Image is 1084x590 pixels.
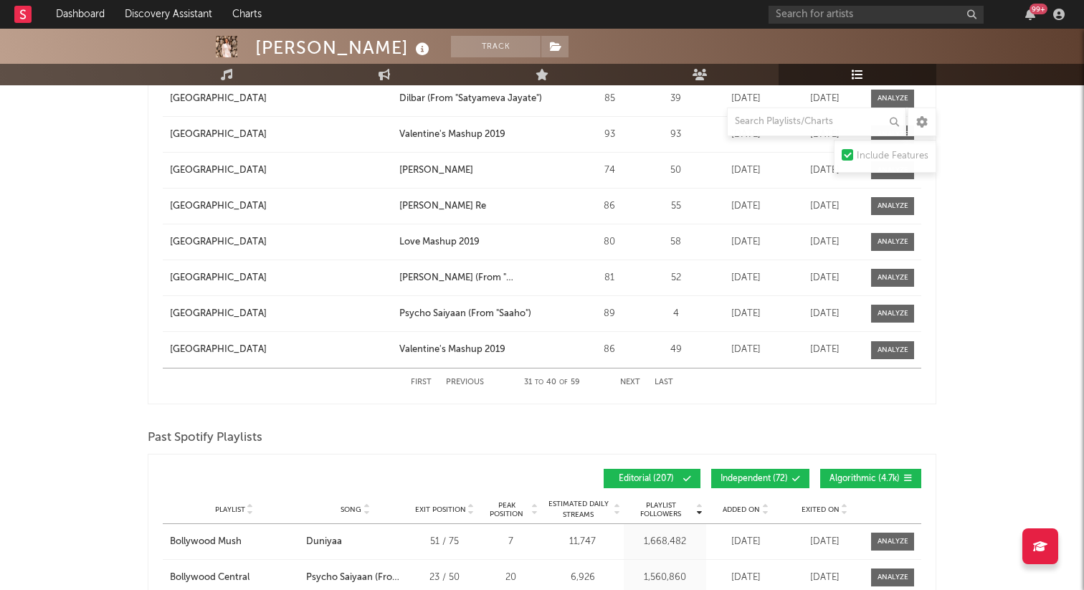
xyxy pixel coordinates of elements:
[577,307,642,321] div: 89
[649,271,703,285] div: 52
[789,271,860,285] div: [DATE]
[649,163,703,178] div: 50
[170,343,267,357] div: [GEOGRAPHIC_DATA]
[649,92,703,106] div: 39
[710,271,781,285] div: [DATE]
[399,343,570,357] a: Valentine's Mashup 2019
[710,199,781,214] div: [DATE]
[170,92,267,106] div: [GEOGRAPHIC_DATA]
[577,163,642,178] div: 74
[545,535,620,549] div: 11,747
[545,571,620,585] div: 6,926
[412,535,477,549] div: 51 / 75
[577,128,642,142] div: 93
[399,163,570,178] a: [PERSON_NAME]
[415,505,466,514] span: Exit Position
[710,343,781,357] div: [DATE]
[710,307,781,321] div: [DATE]
[399,199,486,214] div: [PERSON_NAME] Re
[727,108,906,136] input: Search Playlists/Charts
[170,128,267,142] div: [GEOGRAPHIC_DATA]
[655,379,673,386] button: Last
[577,92,642,106] div: 85
[399,307,531,321] div: Psycho Saiyaan (From "Saaho")
[170,92,392,106] a: [GEOGRAPHIC_DATA]
[484,501,529,518] span: Peak Position
[399,235,570,249] a: Love Mashup 2019
[710,163,781,178] div: [DATE]
[721,475,788,483] span: Independent ( 72 )
[170,163,392,178] a: [GEOGRAPHIC_DATA]
[399,199,570,214] a: [PERSON_NAME] Re
[545,499,612,520] span: Estimated Daily Streams
[399,343,505,357] div: Valentine's Mashup 2019
[857,148,928,165] div: Include Features
[711,469,809,488] button: Independent(72)
[170,307,392,321] a: [GEOGRAPHIC_DATA]
[451,36,541,57] button: Track
[710,128,781,142] div: [DATE]
[170,571,249,585] div: Bollywood Central
[649,128,703,142] div: 93
[559,379,568,386] span: of
[789,571,860,585] div: [DATE]
[789,235,860,249] div: [DATE]
[513,374,591,391] div: 31 40 59
[820,469,921,488] button: Algorithmic(4.7k)
[723,505,760,514] span: Added On
[789,307,860,321] div: [DATE]
[1030,4,1047,14] div: 99 +
[170,199,267,214] div: [GEOGRAPHIC_DATA]
[170,343,392,357] a: [GEOGRAPHIC_DATA]
[170,235,267,249] div: [GEOGRAPHIC_DATA]
[170,163,267,178] div: [GEOGRAPHIC_DATA]
[649,199,703,214] div: 55
[1025,9,1035,20] button: 99+
[170,199,392,214] a: [GEOGRAPHIC_DATA]
[535,379,543,386] span: to
[399,128,570,142] a: Valentine's Mashup 2019
[649,307,703,321] div: 4
[399,271,570,285] a: [PERSON_NAME] (From "[GEOGRAPHIC_DATA]")
[789,535,860,549] div: [DATE]
[170,535,242,549] div: Bollywood Mush
[710,571,781,585] div: [DATE]
[170,307,267,321] div: [GEOGRAPHIC_DATA]
[577,235,642,249] div: 80
[306,571,405,585] a: Psycho Saiyaan (From "Saaho")
[710,92,781,106] div: [DATE]
[411,379,432,386] button: First
[649,343,703,357] div: 49
[627,571,703,585] div: 1,560,860
[399,92,542,106] div: Dilbar (From "Satyameva Jayate")
[399,235,480,249] div: Love Mashup 2019
[613,475,679,483] span: Editorial ( 207 )
[148,429,262,447] span: Past Spotify Playlists
[484,535,538,549] div: 7
[170,271,392,285] a: [GEOGRAPHIC_DATA]
[710,535,781,549] div: [DATE]
[604,469,700,488] button: Editorial(207)
[577,271,642,285] div: 81
[789,92,860,106] div: [DATE]
[412,571,477,585] div: 23 / 50
[341,505,361,514] span: Song
[399,128,505,142] div: Valentine's Mashup 2019
[215,505,245,514] span: Playlist
[789,199,860,214] div: [DATE]
[170,235,392,249] a: [GEOGRAPHIC_DATA]
[802,505,840,514] span: Exited On
[627,535,703,549] div: 1,668,482
[399,307,570,321] a: Psycho Saiyaan (From "Saaho")
[399,163,473,178] div: [PERSON_NAME]
[620,379,640,386] button: Next
[789,163,860,178] div: [DATE]
[170,271,267,285] div: [GEOGRAPHIC_DATA]
[306,535,342,549] div: Duniyaa
[484,571,538,585] div: 20
[649,235,703,249] div: 58
[829,475,900,483] span: Algorithmic ( 4.7k )
[627,501,694,518] span: Playlist Followers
